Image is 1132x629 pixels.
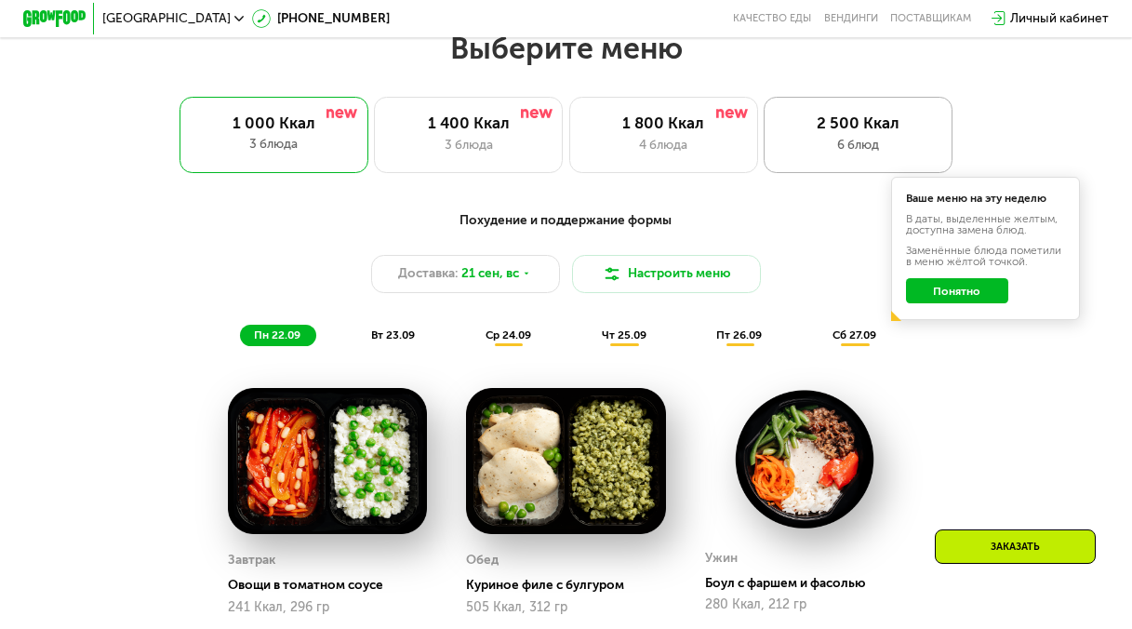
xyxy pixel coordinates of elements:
[824,12,878,25] a: Вендинги
[705,597,904,612] div: 280 Ккал, 212 гр
[228,578,440,594] div: Овощи в томатном соусе
[733,12,811,25] a: Качество еды
[705,546,738,569] div: Ужин
[1010,9,1109,28] div: Личный кабинет
[398,264,458,283] span: Доставка:
[906,278,1008,303] button: Понятно
[832,328,876,341] span: сб 27.09
[705,576,917,592] div: Боул с фаршем и фасолью
[906,246,1066,268] div: Заменённые блюда пометили в меню жёлтой точкой.
[586,136,741,154] div: 4 блюда
[466,548,499,571] div: Обед
[890,12,971,25] div: поставщикам
[100,210,1032,230] div: Похудение и поддержание формы
[371,328,415,341] span: вт 23.09
[586,114,741,132] div: 1 800 Ккал
[254,328,300,341] span: пн 22.09
[252,9,390,28] a: [PHONE_NUMBER]
[195,135,353,154] div: 3 блюда
[228,548,275,571] div: Завтрак
[466,578,678,594] div: Куриное филе с булгуром
[486,328,531,341] span: ср 24.09
[50,30,1082,67] h2: Выберите меню
[466,600,665,615] div: 505 Ккал, 312 гр
[572,255,761,293] button: Настроить меню
[228,600,427,615] div: 241 Ккал, 296 гр
[935,529,1096,564] div: Заказать
[391,136,546,154] div: 3 блюда
[195,114,353,132] div: 1 000 Ккал
[602,328,646,341] span: чт 25.09
[461,264,519,283] span: 21 сен, вс
[391,114,546,132] div: 1 400 Ккал
[906,214,1066,236] div: В даты, выделенные желтым, доступна замена блюд.
[780,136,936,154] div: 6 блюд
[716,328,762,341] span: пт 26.09
[102,12,231,25] span: [GEOGRAPHIC_DATA]
[906,194,1066,205] div: Ваше меню на эту неделю
[780,114,936,132] div: 2 500 Ккал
